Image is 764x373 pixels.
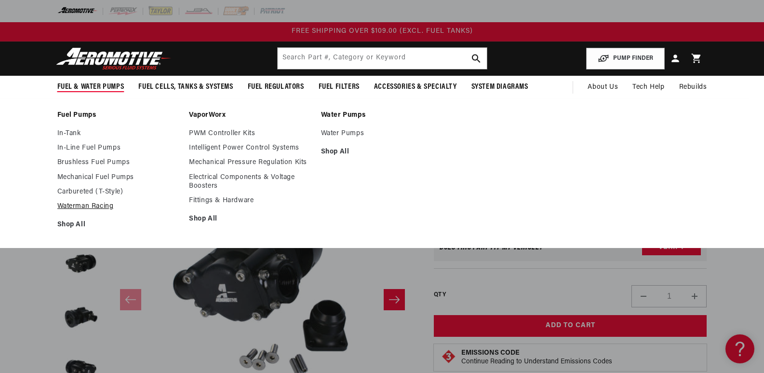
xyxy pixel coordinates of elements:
[374,82,457,92] span: Accessories & Specialty
[189,215,311,223] a: Shop All
[57,111,180,120] a: Fuel Pumps
[189,196,311,205] a: Fittings & Hardware
[586,48,665,69] button: PUMP FINDER
[580,76,625,99] a: About Us
[57,221,180,229] a: Shop All
[321,111,443,120] a: Water Pumps
[189,158,311,167] a: Mechanical Pressure Regulation Kits
[625,76,671,99] summary: Tech Help
[679,82,707,93] span: Rebuilds
[57,173,180,182] a: Mechanical Fuel Pumps
[319,82,360,92] span: Fuel Filters
[248,82,304,92] span: Fuel Regulators
[120,289,141,310] button: Slide left
[131,76,240,98] summary: Fuel Cells, Tanks & Systems
[50,76,132,98] summary: Fuel & Water Pumps
[311,76,367,98] summary: Fuel Filters
[57,82,124,92] span: Fuel & Water Pumps
[57,129,180,138] a: In-Tank
[632,82,664,93] span: Tech Help
[367,76,464,98] summary: Accessories & Specialty
[441,349,456,364] img: Emissions code
[189,129,311,138] a: PWM Controller Kits
[241,76,311,98] summary: Fuel Regulators
[57,202,180,211] a: Waterman Racing
[461,349,520,357] strong: Emissions Code
[321,148,443,156] a: Shop All
[278,48,487,69] input: Search by Part Number, Category or Keyword
[189,144,311,152] a: Intelligent Power Control Systems
[461,349,612,366] button: Emissions CodeContinue Reading to Understand Emissions Codes
[189,173,311,191] a: Electrical Components & Voltage Boosters
[384,289,405,310] button: Slide right
[321,129,443,138] a: Water Pumps
[434,315,707,337] button: Add to Cart
[672,76,714,99] summary: Rebuilds
[57,144,180,152] a: In-Line Fuel Pumps
[461,358,612,366] p: Continue Reading to Understand Emissions Codes
[434,291,446,299] label: QTY
[57,240,106,289] button: Load image 3 in gallery view
[54,47,174,70] img: Aeromotive
[588,83,618,91] span: About Us
[57,293,106,342] button: Load image 4 in gallery view
[57,158,180,167] a: Brushless Fuel Pumps
[471,82,528,92] span: System Diagrams
[466,48,487,69] button: search button
[57,188,180,196] a: Carbureted (T-Style)
[138,82,233,92] span: Fuel Cells, Tanks & Systems
[292,28,473,35] span: FREE SHIPPING OVER $109.00 (EXCL. FUEL TANKS)
[464,76,536,98] summary: System Diagrams
[189,111,311,120] a: VaporWorx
